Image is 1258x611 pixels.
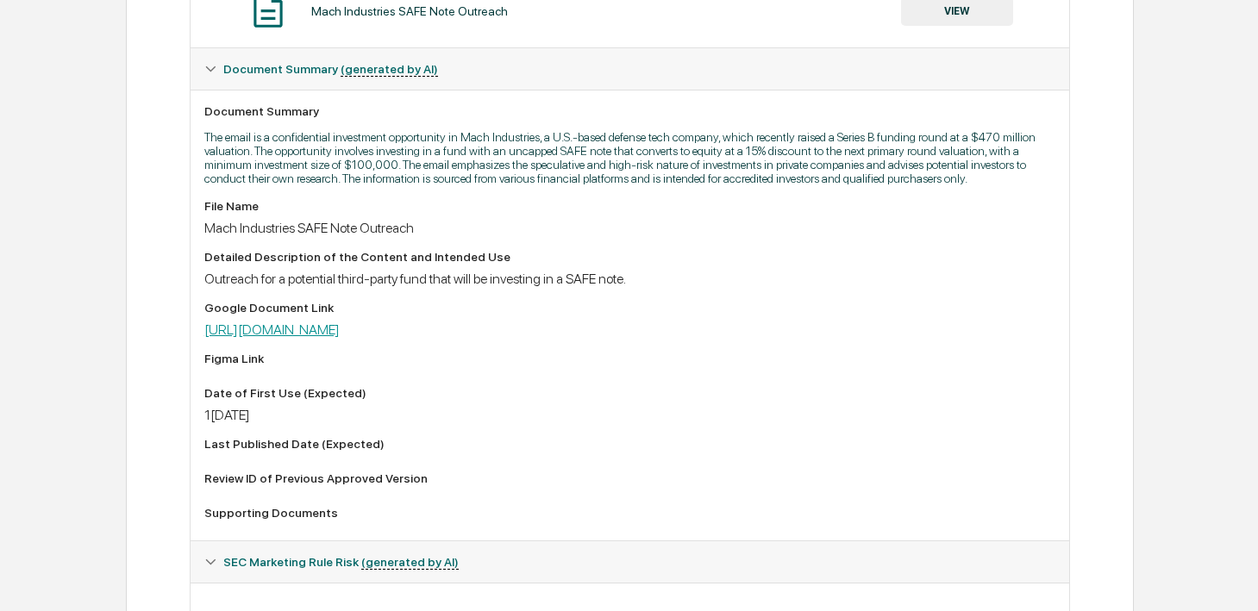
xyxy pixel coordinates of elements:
[204,220,1055,236] div: Mach Industries SAFE Note Outreach
[204,271,1055,287] div: Outreach for a potential third-party fund that will be investing in a SAFE note.
[223,555,459,569] span: SEC Marketing Rule Risk
[204,437,1055,451] div: Last Published Date (Expected)
[191,90,1069,540] div: Document Summary (generated by AI)
[191,48,1069,90] div: Document Summary (generated by AI)
[361,555,459,570] u: (generated by AI)
[204,506,1055,520] div: Supporting Documents
[204,321,340,338] a: [URL][DOMAIN_NAME]
[204,352,1055,365] div: Figma Link
[191,541,1069,583] div: SEC Marketing Rule Risk (generated by AI)
[341,62,438,77] u: (generated by AI)
[223,62,438,76] span: Document Summary
[204,386,1055,400] div: Date of First Use (Expected)
[204,130,1055,185] p: The email is a confidential investment opportunity in Mach Industries, a U.S.-based defense tech ...
[204,471,1055,485] div: Review ID of Previous Approved Version
[204,301,1055,315] div: Google Document Link
[204,104,1055,118] div: Document Summary
[204,199,1055,213] div: File Name
[204,250,1055,264] div: Detailed Description of the Content and Intended Use
[204,407,1055,423] div: 1[DATE]
[311,4,508,18] div: Mach Industries SAFE Note Outreach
